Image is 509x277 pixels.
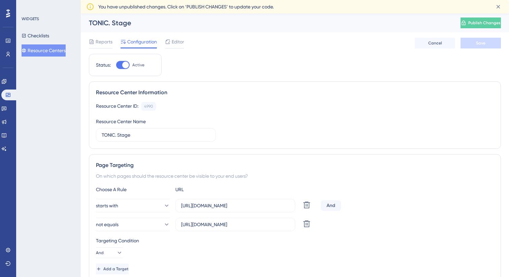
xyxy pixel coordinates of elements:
[22,30,49,42] button: Checklists
[89,18,444,28] div: TONIC. Stage
[96,38,112,46] span: Reports
[428,40,442,46] span: Cancel
[98,3,274,11] span: You have unpublished changes. Click on ‘PUBLISH CHANGES’ to update your code.
[96,172,494,180] div: On which pages should the resource center be visible to your end users?
[321,200,341,211] div: And
[96,202,118,210] span: starts with
[144,104,153,109] div: 4990
[181,221,290,228] input: yourwebsite.com/path
[96,247,123,258] button: And
[96,161,494,169] div: Page Targeting
[132,62,144,68] span: Active
[96,250,104,255] span: And
[102,131,210,139] input: Type your Resource Center name
[175,185,249,194] div: URL
[96,102,138,111] div: Resource Center ID:
[96,237,494,245] div: Targeting Condition
[96,199,170,212] button: starts with
[461,38,501,48] button: Save
[96,264,129,274] button: Add a Target
[476,40,485,46] span: Save
[96,218,170,231] button: not equals
[103,266,129,272] span: Add a Target
[172,38,184,46] span: Editor
[96,89,494,97] div: Resource Center Information
[96,61,111,69] div: Status:
[415,38,455,48] button: Cancel
[481,250,501,271] iframe: UserGuiding AI Assistant Launcher
[461,18,501,28] button: Publish Changes
[468,20,501,26] span: Publish Changes
[181,202,290,209] input: yourwebsite.com/path
[96,220,118,229] span: not equals
[127,38,157,46] span: Configuration
[96,185,170,194] div: Choose A Rule
[22,44,66,57] button: Resource Centers
[96,117,146,126] div: Resource Center Name
[22,16,39,22] div: WIDGETS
